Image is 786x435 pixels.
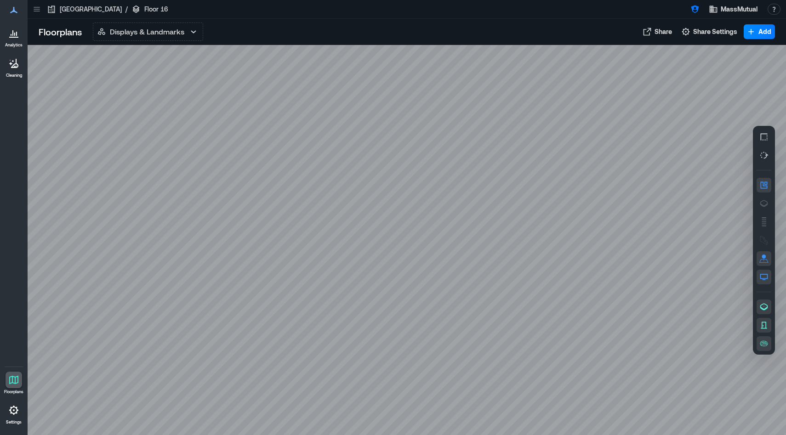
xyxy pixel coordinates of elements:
p: Displays & Landmarks [110,26,184,37]
p: Analytics [5,42,23,48]
p: Floorplans [4,389,23,395]
button: MassMutual [706,2,760,17]
button: Share [640,24,675,39]
a: Cleaning [2,52,25,81]
a: Floorplans [1,369,26,397]
p: Floorplans [39,25,82,38]
p: / [125,5,128,14]
p: Cleaning [6,73,22,78]
a: Analytics [2,22,25,51]
a: Settings [3,399,25,428]
span: MassMutual [721,5,758,14]
span: Share Settings [693,27,737,36]
button: Displays & Landmarks [93,23,203,41]
button: Add [744,24,775,39]
button: Share Settings [678,24,740,39]
span: Share [655,27,672,36]
p: Floor 16 [144,5,168,14]
p: [GEOGRAPHIC_DATA] [60,5,122,14]
p: Settings [6,419,22,425]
